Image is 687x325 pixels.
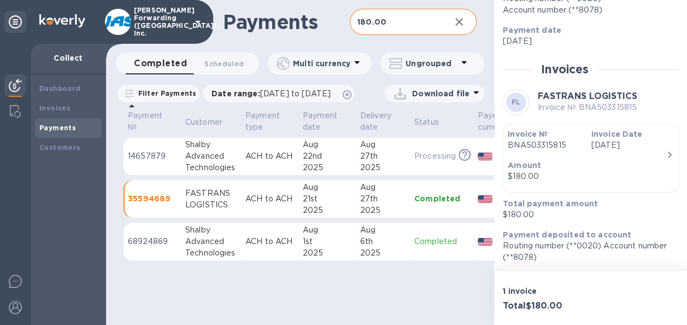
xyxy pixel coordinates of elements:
p: Date range : [212,88,336,99]
p: Collect [39,53,97,63]
div: 1st [303,236,351,247]
p: 68924869 [128,236,177,247]
p: Invoice № BNA503315815 [538,102,637,113]
b: Invoices [39,104,71,112]
b: Total payment amount [503,199,598,208]
p: Payment № [128,110,162,133]
img: USD [478,195,492,203]
h1: Payments [223,10,350,33]
b: Invoice № [508,130,548,138]
p: Processing [414,150,456,162]
div: Shalby [185,139,237,150]
p: ACH to ACH [245,150,294,162]
p: ACH to ACH [245,236,294,247]
div: Unpin categories [4,11,26,33]
p: Ungrouped [406,58,457,69]
b: Payment date [503,26,561,34]
p: Completed [414,193,469,204]
img: USD [478,238,492,246]
div: 2025 [360,247,406,259]
div: Account number (**8078) [503,4,671,16]
img: Logo [39,14,85,27]
p: 1 invoice [503,286,586,297]
p: Download file [412,88,469,99]
div: 22nd [303,150,351,162]
b: Payment deposited to account [503,230,631,239]
span: Status [414,117,453,128]
p: [DATE] [591,140,665,151]
div: 27th [360,193,406,205]
h2: Invoices [541,62,589,76]
span: Completed [134,56,187,71]
div: 21st [303,193,351,205]
div: $180.00 [508,171,666,182]
span: Payment № [128,110,177,133]
p: Payment type [245,110,280,133]
span: Payee currency [478,110,525,133]
p: BNA503315815 [508,140,582,151]
div: Aug [360,182,406,193]
b: Customers [39,143,81,152]
p: Delivery date [360,110,391,133]
div: 27th [360,150,406,162]
img: USD [478,153,492,160]
b: FL [512,98,521,106]
span: Delivery date [360,110,406,133]
div: Advanced [185,150,237,162]
b: Amount [508,161,541,170]
div: Aug [303,224,351,236]
span: Payment type [245,110,294,133]
p: Customer [185,117,222,128]
div: LOGISTICS [185,199,237,211]
b: Dashboard [39,84,81,92]
div: Shalby [185,224,237,236]
p: 35594689 [128,193,177,204]
div: Technologies [185,247,237,259]
div: 2025 [360,205,406,216]
div: FASTRANS [185,188,237,199]
div: Advanced [185,236,237,247]
p: Payment date [303,110,337,133]
p: Filter Payments [134,89,196,98]
div: Aug [360,139,406,150]
div: 2025 [303,162,351,173]
div: Aug [303,139,351,150]
p: Payee currency [478,110,510,133]
span: Scheduled [204,58,244,69]
p: Status [414,117,439,128]
div: 6th [360,236,406,247]
b: FASTRANS LOGISTICS [538,91,637,101]
span: Customer [185,117,237,128]
p: Completed [414,236,469,247]
b: Payments [39,124,76,132]
p: [PERSON_NAME] Forwarding ([GEOGRAPHIC_DATA]), Inc. [134,7,189,37]
p: $180.00 [503,209,671,220]
b: Invoice Date [591,130,642,138]
div: Aug [360,224,406,236]
div: 2025 [303,247,351,259]
div: 2025 [360,162,406,173]
p: ACH to ACH [245,193,294,205]
div: Aug [303,182,351,193]
button: Invoice №BNA503315815Invoice Date[DATE]Amount$180.00 [503,124,679,193]
span: Payment date [303,110,351,133]
p: 14657879 [128,150,177,162]
p: Multi currency [293,58,350,69]
p: Routing number (**0020) Account number (**8078) [503,240,671,263]
p: [DATE] [503,36,671,47]
div: 2025 [303,205,351,216]
h3: Total $180.00 [503,301,586,311]
span: [DATE] to [DATE] [260,89,331,98]
div: Date range:[DATE] to [DATE] [203,85,354,102]
div: Technologies [185,162,237,173]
